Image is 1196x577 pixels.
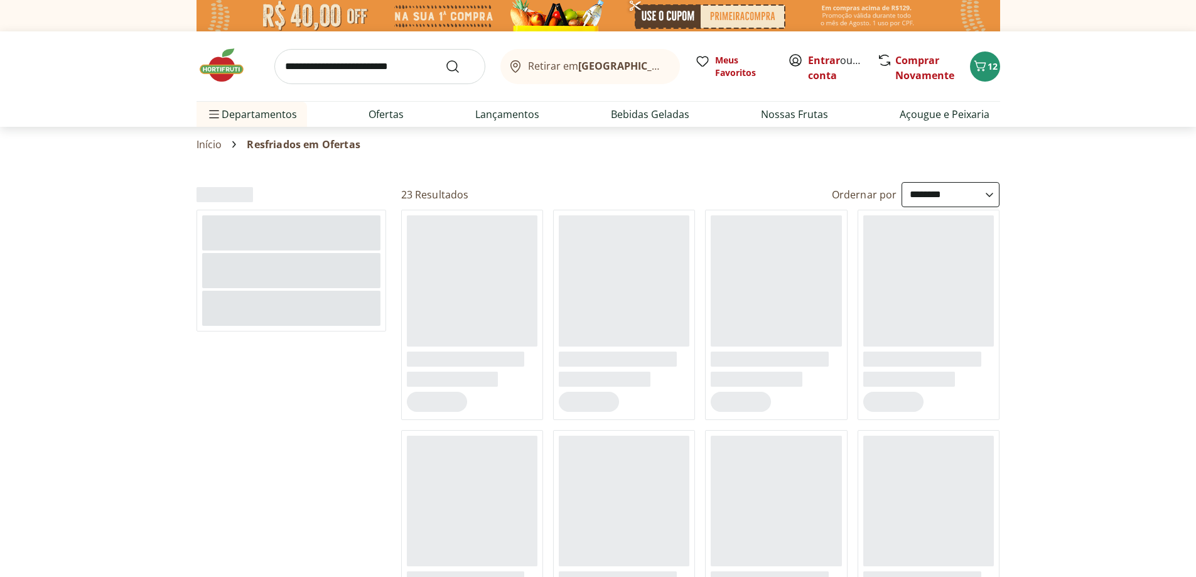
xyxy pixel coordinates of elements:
[475,107,539,122] a: Lançamentos
[808,53,877,82] a: Criar conta
[207,99,297,129] span: Departamentos
[500,49,680,84] button: Retirar em[GEOGRAPHIC_DATA]/[GEOGRAPHIC_DATA]
[808,53,864,83] span: ou
[528,60,667,72] span: Retirar em
[369,107,404,122] a: Ofertas
[578,59,790,73] b: [GEOGRAPHIC_DATA]/[GEOGRAPHIC_DATA]
[970,51,1000,82] button: Carrinho
[445,59,475,74] button: Submit Search
[761,107,828,122] a: Nossas Frutas
[611,107,689,122] a: Bebidas Geladas
[197,139,222,150] a: Início
[274,49,485,84] input: search
[715,54,773,79] span: Meus Favoritos
[895,53,954,82] a: Comprar Novamente
[900,107,989,122] a: Açougue e Peixaria
[695,54,773,79] a: Meus Favoritos
[808,53,840,67] a: Entrar
[988,60,998,72] span: 12
[832,188,897,202] label: Ordernar por
[197,46,259,84] img: Hortifruti
[207,99,222,129] button: Menu
[247,139,360,150] span: Resfriados em Ofertas
[401,188,469,202] h2: 23 Resultados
